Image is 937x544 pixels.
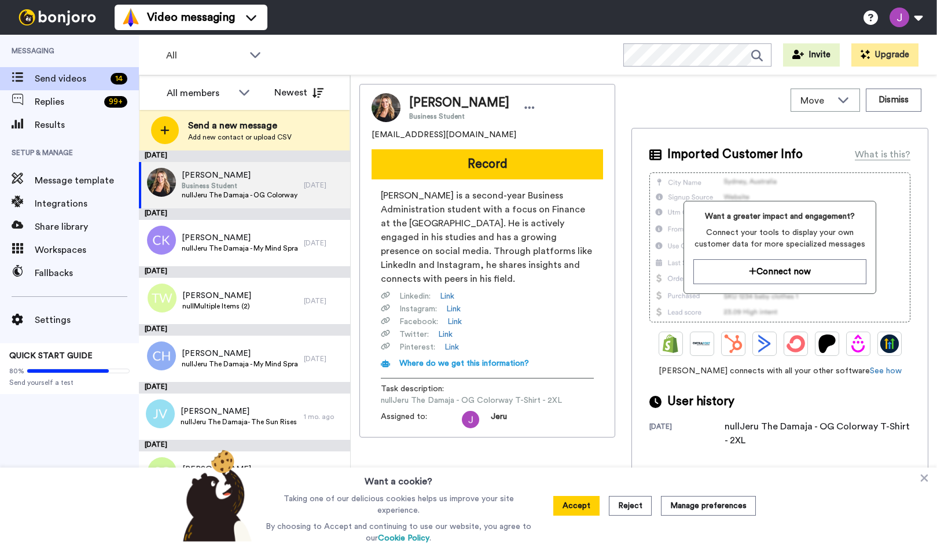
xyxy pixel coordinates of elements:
[800,94,832,108] span: Move
[139,208,350,220] div: [DATE]
[381,411,462,428] span: Assigned to:
[35,266,139,280] span: Fallbacks
[182,348,298,359] span: [PERSON_NAME]
[182,190,298,200] span: nullJeru The Damaja - OG Colorway T-Shirt - 2XL
[409,112,509,121] span: Business Student
[35,243,139,257] span: Workspaces
[188,133,292,142] span: Add new contact or upload CSV
[14,9,101,25] img: bj-logo-header-white.svg
[35,118,139,132] span: Results
[181,406,298,417] span: [PERSON_NAME]
[399,316,438,328] span: Facebook :
[263,493,534,516] p: Taking one of our delicious cookies helps us improve your site experience.
[372,93,400,122] img: Image of Riley Ulrich
[725,420,910,447] div: nullJeru The Damaja - OG Colorway T-Shirt - 2XL
[818,335,836,353] img: Patreon
[693,259,866,284] button: Connect now
[372,129,516,141] span: [EMAIL_ADDRESS][DOMAIN_NAME]
[139,440,350,451] div: [DATE]
[381,395,562,406] span: nullJeru The Damaja - OG Colorway T-Shirt - 2XL
[724,335,743,353] img: Hubspot
[787,335,805,353] img: ConvertKit
[147,9,235,25] span: Video messaging
[849,335,868,353] img: Drip
[446,303,461,315] a: Link
[693,211,866,222] span: Want a greater impact and engagement?
[409,94,509,112] span: [PERSON_NAME]
[304,412,344,421] div: 1 mo. ago
[9,378,130,387] span: Send yourself a test
[111,73,127,84] div: 14
[181,417,298,427] span: nullJeru The Damaja- The Sun Rises In the East Album Typography-T-shirt - 2XL
[304,238,344,248] div: [DATE]
[167,86,233,100] div: All members
[399,341,435,353] span: Pinterest :
[147,226,176,255] img: ck.png
[304,296,344,306] div: [DATE]
[266,81,332,104] button: Newest
[148,457,177,486] img: sg.png
[851,43,918,67] button: Upgrade
[304,354,344,363] div: [DATE]
[35,95,100,109] span: Replies
[444,341,459,353] a: Link
[880,335,899,353] img: GoHighLevel
[649,422,725,447] div: [DATE]
[166,49,244,63] span: All
[139,266,350,278] div: [DATE]
[870,367,902,375] a: See how
[855,148,910,161] div: What is this?
[182,290,251,302] span: [PERSON_NAME]
[399,359,529,367] span: Where do we get this information?
[182,302,251,311] span: nullMultiple Items (2)
[372,149,603,179] button: Record
[182,170,298,181] span: [PERSON_NAME]
[182,232,298,244] span: [PERSON_NAME]
[399,303,437,315] span: Instagram :
[378,534,429,542] a: Cookie Policy
[399,291,431,302] span: Linkedin :
[667,393,734,410] span: User history
[662,335,680,353] img: Shopify
[438,329,453,340] a: Link
[35,313,139,327] span: Settings
[649,365,910,377] span: [PERSON_NAME] connects with all your other software
[381,189,594,286] span: [PERSON_NAME] is a second-year Business Administration student with a focus on Finance at the [GE...
[755,335,774,353] img: ActiveCampaign
[304,181,344,190] div: [DATE]
[661,496,756,516] button: Manage preferences
[462,411,479,428] img: photo.jpg
[263,521,534,544] p: By choosing to Accept and continuing to use our website, you agree to our .
[35,72,106,86] span: Send videos
[866,89,921,112] button: Dismiss
[122,8,140,27] img: vm-color.svg
[146,399,175,428] img: jv.png
[104,96,127,108] div: 99 +
[783,43,840,67] button: Invite
[9,366,24,376] span: 80%
[553,496,600,516] button: Accept
[188,119,292,133] span: Send a new message
[667,146,803,163] span: Imported Customer Info
[35,174,139,188] span: Message template
[148,284,177,313] img: tw.png
[491,411,507,428] span: Jeru
[182,181,298,190] span: Business Student
[381,383,462,395] span: Task description :
[693,227,866,250] span: Connect your tools to display your own customer data for more specialized messages
[9,352,93,360] span: QUICK START GUIDE
[139,382,350,394] div: [DATE]
[147,341,176,370] img: ch.png
[139,324,350,336] div: [DATE]
[182,244,298,253] span: nullJeru The Damaja - My Mind Spray T-shirt - XL
[365,468,432,488] h3: Want a cookie?
[182,359,298,369] span: nullJeru The Damaja - My Mind Spray T-shirt - 2XL
[35,220,139,234] span: Share library
[35,197,139,211] span: Integrations
[147,168,176,197] img: 2d983494-a3f1-4089-aa46-64b36f108feb.jpg
[609,496,652,516] button: Reject
[447,316,462,328] a: Link
[172,449,258,542] img: bear-with-cookie.png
